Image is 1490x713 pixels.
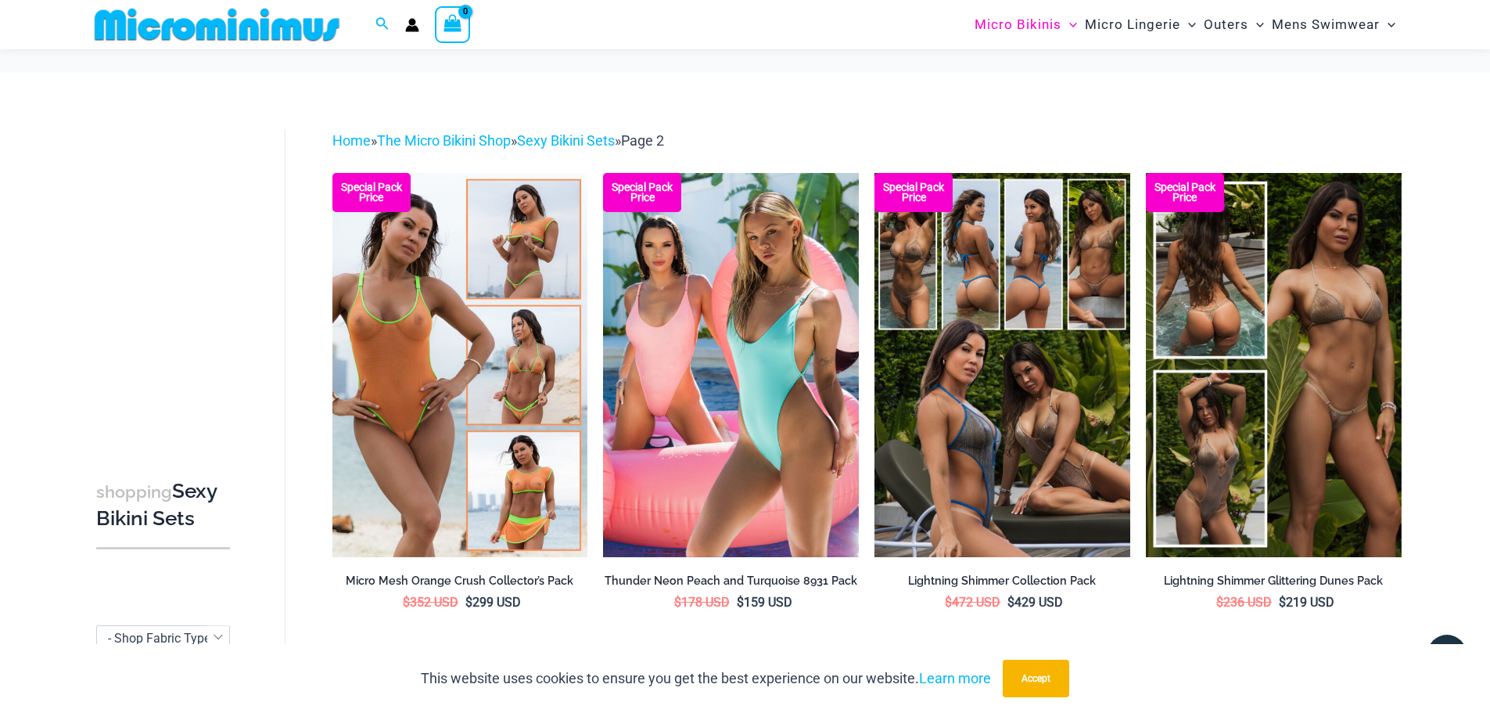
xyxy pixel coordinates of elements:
[874,182,953,203] b: Special Pack Price
[874,574,1130,589] h2: Lightning Shimmer Collection Pack
[975,5,1061,45] span: Micro Bikinis
[1268,5,1399,45] a: Mens SwimwearMenu ToggleMenu Toggle
[1146,173,1402,556] a: Lightning Shimmer Dune Lightning Shimmer Glittering Dunes 317 Tri Top 469 Thong 02Lightning Shimm...
[1200,5,1268,45] a: OutersMenu ToggleMenu Toggle
[332,132,664,149] span: » » »
[332,574,588,589] h2: Micro Mesh Orange Crush Collector’s Pack
[919,670,991,686] a: Learn more
[96,482,172,502] span: shopping
[737,595,744,610] span: $
[874,574,1130,594] a: Lightning Shimmer Collection Pack
[108,631,210,646] span: - Shop Fabric Type
[603,574,859,589] h2: Thunder Neon Peach and Turquoise 8931 Pack
[1081,5,1200,45] a: Micro LingerieMenu ToggleMenu Toggle
[403,595,410,610] span: $
[1380,5,1395,45] span: Menu Toggle
[603,574,859,594] a: Thunder Neon Peach and Turquoise 8931 Pack
[945,595,1000,610] bdi: 472 USD
[405,18,419,32] a: Account icon link
[1216,595,1272,610] bdi: 236 USD
[517,132,615,149] a: Sexy Bikini Sets
[332,132,371,149] a: Home
[603,173,859,556] a: Thunder Pack Thunder Turquoise 8931 One Piece 09v2Thunder Turquoise 8931 One Piece 09v2
[603,182,681,203] b: Special Pack Price
[1146,173,1402,556] img: Lightning Shimmer Dune
[377,132,511,149] a: The Micro Bikini Shop
[332,574,588,594] a: Micro Mesh Orange Crush Collector’s Pack
[874,173,1130,556] img: Lightning Shimmer Collection
[1248,5,1264,45] span: Menu Toggle
[1279,595,1334,610] bdi: 219 USD
[1216,595,1223,610] span: $
[96,625,230,651] span: - Shop Fabric Type
[465,595,472,610] span: $
[737,595,792,610] bdi: 159 USD
[674,595,681,610] span: $
[96,117,237,430] iframe: TrustedSite Certified
[968,2,1402,47] nav: Site Navigation
[621,132,664,149] span: Page 2
[332,182,411,203] b: Special Pack Price
[97,626,229,650] span: - Shop Fabric Type
[1146,182,1224,203] b: Special Pack Price
[465,595,521,610] bdi: 299 USD
[1146,574,1402,589] h2: Lightning Shimmer Glittering Dunes Pack
[971,5,1081,45] a: Micro BikinisMenu ToggleMenu Toggle
[1279,595,1286,610] span: $
[435,6,471,42] a: View Shopping Cart, empty
[1180,5,1196,45] span: Menu Toggle
[1003,660,1069,697] button: Accept
[674,595,730,610] bdi: 178 USD
[603,173,859,556] img: Thunder Pack
[945,595,952,610] span: $
[88,7,346,42] img: MM SHOP LOGO FLAT
[96,478,230,532] h3: Sexy Bikini Sets
[1085,5,1180,45] span: Micro Lingerie
[874,173,1130,556] a: Lightning Shimmer Collection Lightning Shimmer Ocean Shimmer 317 Tri Top 469 Thong 08Lightning Sh...
[1061,5,1077,45] span: Menu Toggle
[1146,574,1402,594] a: Lightning Shimmer Glittering Dunes Pack
[332,173,588,556] a: Collectors Pack Orange Micro Mesh Orange Crush 801 One Piece 02Micro Mesh Orange Crush 801 One Pi...
[421,667,991,690] p: This website uses cookies to ensure you get the best experience on our website.
[1272,5,1380,45] span: Mens Swimwear
[1204,5,1248,45] span: Outers
[375,15,390,34] a: Search icon link
[1007,595,1014,610] span: $
[332,173,588,556] img: Collectors Pack Orange
[1007,595,1063,610] bdi: 429 USD
[403,595,458,610] bdi: 352 USD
